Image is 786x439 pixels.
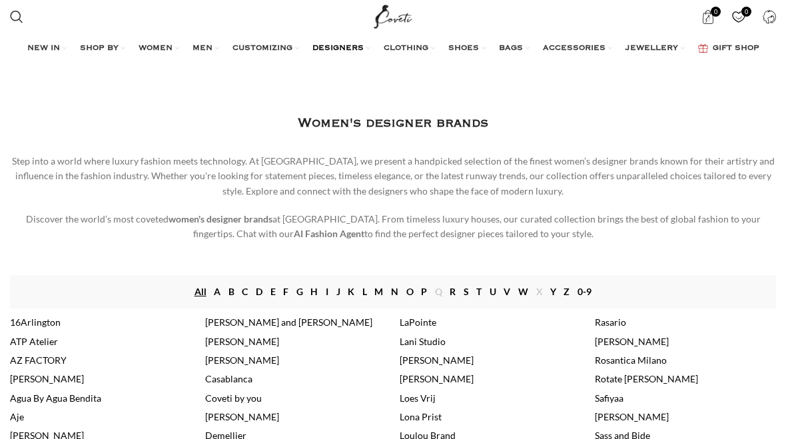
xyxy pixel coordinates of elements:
span: DESIGNERS [312,43,364,54]
a: [PERSON_NAME] [400,373,474,384]
a: BAGS [499,35,530,62]
a: [PERSON_NAME] [205,411,279,422]
a: 0 [725,3,752,30]
a: LaPointe [400,316,436,328]
a: DESIGNERS [312,35,370,62]
a: C [242,284,248,299]
a: [PERSON_NAME] [205,336,279,347]
a: Rosantica Milano [595,354,667,366]
a: [PERSON_NAME] and [PERSON_NAME] [205,316,372,328]
a: Lona Prist [400,411,442,422]
a: ACCESSORIES [543,35,612,62]
a: 0-9 [578,284,591,299]
a: Safiyaa [595,392,623,404]
a: H [310,284,318,299]
a: Y [550,284,556,299]
a: D [256,284,262,299]
strong: women's designer brands [169,213,272,224]
a: WOMEN [139,35,179,62]
a: G [296,284,303,299]
a: M [374,284,383,299]
a: CUSTOMIZING [232,35,299,62]
span: Q [435,284,442,299]
a: [PERSON_NAME] [205,354,279,366]
span: 0 [741,7,751,17]
a: Rasario [595,316,626,328]
a: Site logo [371,10,416,21]
div: My Wishlist [725,3,752,30]
a: Lani Studio [400,336,446,347]
span: GIFT SHOP [713,43,759,54]
a: All [195,284,206,299]
a: 16Arlington [10,316,61,328]
a: JEWELLERY [625,35,685,62]
a: Casablanca [205,373,252,384]
a: ATP Atelier [10,336,58,347]
a: GIFT SHOP [698,35,759,62]
div: Main navigation [3,35,783,62]
a: N [391,284,398,299]
span: ACCESSORIES [543,43,605,54]
a: J [336,284,340,299]
a: [PERSON_NAME] [400,354,474,366]
a: CLOTHING [384,35,435,62]
a: Loes Vrij [400,392,436,404]
a: K [348,284,354,299]
a: F [283,284,288,299]
span: JEWELLERY [625,43,678,54]
a: Coveti by you [205,392,262,404]
a: [PERSON_NAME] [595,411,669,422]
a: P [421,284,427,299]
a: Agua By Agua Bendita [10,392,101,404]
span: WOMEN [139,43,173,54]
strong: AI Fashion Agent [294,228,364,239]
span: BAGS [499,43,523,54]
span: 0 [711,7,721,17]
span: SHOES [448,43,479,54]
a: L [362,284,367,299]
a: NEW IN [27,35,67,62]
a: MEN [193,35,219,62]
a: S [464,284,469,299]
a: R [450,284,456,299]
a: Z [564,284,570,299]
a: U [490,284,496,299]
a: O [406,284,414,299]
a: AZ FACTORY [10,354,67,366]
span: SHOP BY [80,43,119,54]
a: [PERSON_NAME] [595,336,669,347]
p: Discover the world’s most coveted at [GEOGRAPHIC_DATA]. From timeless luxury houses, our curated ... [10,212,776,242]
a: SHOP BY [80,35,125,62]
span: CUSTOMIZING [232,43,292,54]
h1: Women's designer brands [298,113,488,134]
a: B [228,284,234,299]
a: Aje [10,411,24,422]
a: I [326,284,328,299]
a: V [504,284,510,299]
a: 0 [694,3,721,30]
a: Rotate [PERSON_NAME] [595,373,698,384]
a: A [214,284,220,299]
span: X [536,284,543,299]
a: Search [3,3,30,30]
a: SHOES [448,35,486,62]
a: E [270,284,276,299]
span: NEW IN [27,43,60,54]
span: MEN [193,43,212,54]
a: W [518,284,528,299]
a: [PERSON_NAME] [10,373,84,384]
span: CLOTHING [384,43,428,54]
a: T [476,284,482,299]
p: Step into a world where luxury fashion meets technology. At [GEOGRAPHIC_DATA], we present a handp... [10,154,776,199]
img: GiftBag [698,44,708,53]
